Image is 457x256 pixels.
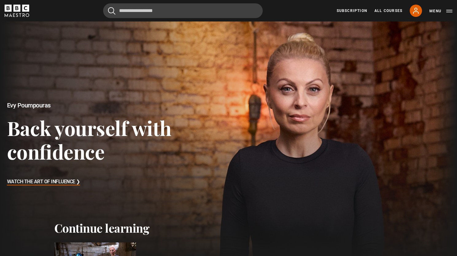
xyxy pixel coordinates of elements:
[337,8,367,14] a: Subscription
[54,221,403,235] h2: Continue learning
[429,8,452,14] button: Toggle navigation
[7,177,80,187] h3: Watch The Art of Influence ❯
[108,7,115,15] button: Submit the search query
[103,3,263,18] input: Search
[374,8,402,14] a: All Courses
[5,5,29,17] svg: BBC Maestro
[7,116,183,164] h3: Back yourself with confidence
[7,102,183,109] h2: Evy Poumpouras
